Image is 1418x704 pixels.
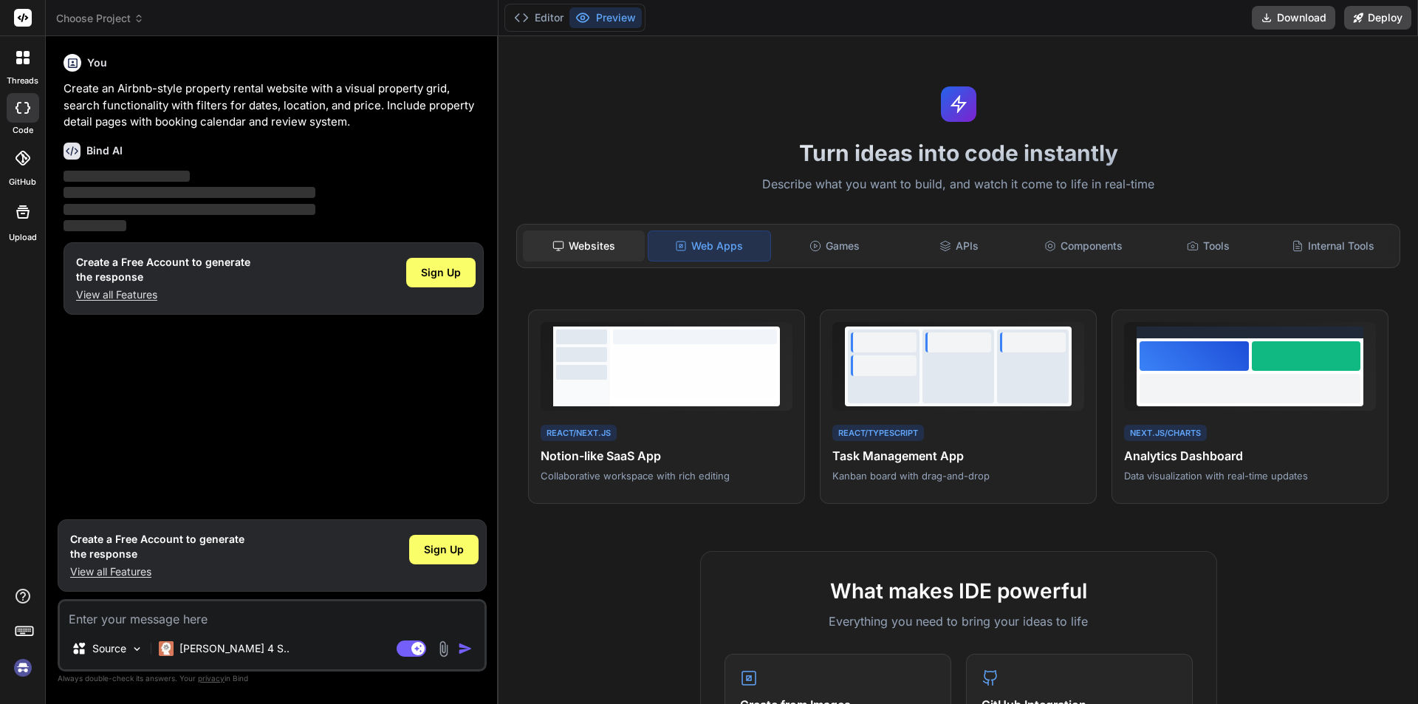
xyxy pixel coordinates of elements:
h1: Create a Free Account to generate the response [76,255,250,284]
h4: Analytics Dashboard [1124,447,1376,465]
div: Websites [523,230,645,262]
button: Preview [569,7,642,28]
h1: Create a Free Account to generate the response [70,532,244,561]
span: Sign Up [421,265,461,280]
p: Data visualization with real-time updates [1124,469,1376,482]
span: ‌ [64,187,315,198]
h6: Bind AI [86,143,123,158]
p: View all Features [76,287,250,302]
p: Source [92,641,126,656]
p: View all Features [70,564,244,579]
span: privacy [198,674,225,683]
span: ‌ [64,220,126,231]
button: Editor [508,7,569,28]
label: threads [7,75,38,87]
img: attachment [435,640,452,657]
img: signin [10,655,35,680]
div: Web Apps [648,230,771,262]
div: Games [774,230,896,262]
label: Upload [9,231,37,244]
div: React/TypeScript [832,425,924,442]
div: Tools [1148,230,1270,262]
p: Create an Airbnb-style property rental website with a visual property grid, search functionality ... [64,81,484,131]
p: Describe what you want to build, and watch it come to life in real-time [507,175,1409,194]
p: Always double-check its answers. Your in Bind [58,671,487,686]
div: APIs [898,230,1020,262]
label: GitHub [9,176,36,188]
p: Everything you need to bring your ideas to life [725,612,1193,630]
div: Next.js/Charts [1124,425,1207,442]
img: Claude 4 Sonnet [159,641,174,656]
h6: You [87,55,107,70]
p: Collaborative workspace with rich editing [541,469,792,482]
img: icon [458,641,473,656]
span: Sign Up [424,542,464,557]
div: Internal Tools [1272,230,1394,262]
h2: What makes IDE powerful [725,575,1193,606]
h4: Task Management App [832,447,1084,465]
label: code [13,124,33,137]
img: Pick Models [131,643,143,655]
h4: Notion-like SaaS App [541,447,792,465]
h1: Turn ideas into code instantly [507,140,1409,166]
div: React/Next.js [541,425,617,442]
div: Components [1023,230,1145,262]
button: Deploy [1344,6,1411,30]
span: ‌ [64,204,315,215]
p: [PERSON_NAME] 4 S.. [179,641,290,656]
span: Choose Project [56,11,144,26]
p: Kanban board with drag-and-drop [832,469,1084,482]
button: Download [1252,6,1335,30]
span: ‌ [64,171,190,182]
